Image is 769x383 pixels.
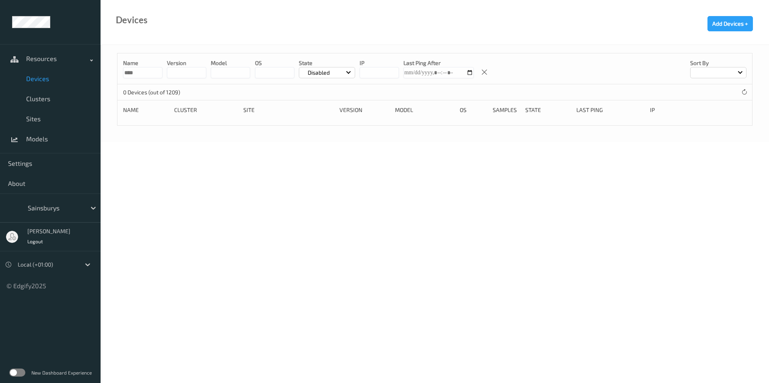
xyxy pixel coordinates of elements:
p: OS [255,59,294,67]
p: State [299,59,355,67]
p: Last Ping After [403,59,474,67]
p: Disabled [305,69,333,77]
p: model [211,59,250,67]
div: Devices [116,16,148,24]
div: Last Ping [576,106,644,114]
div: Model [395,106,454,114]
p: Name [123,59,162,67]
div: Samples [493,106,520,114]
div: State [525,106,571,114]
p: IP [360,59,399,67]
div: Site [243,106,334,114]
div: OS [460,106,487,114]
p: version [167,59,206,67]
div: version [339,106,389,114]
p: Sort by [690,59,746,67]
p: 0 Devices (out of 1209) [123,88,183,96]
div: Name [123,106,169,114]
div: Cluster [174,106,238,114]
button: Add Devices + [707,16,753,31]
div: ip [650,106,704,114]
